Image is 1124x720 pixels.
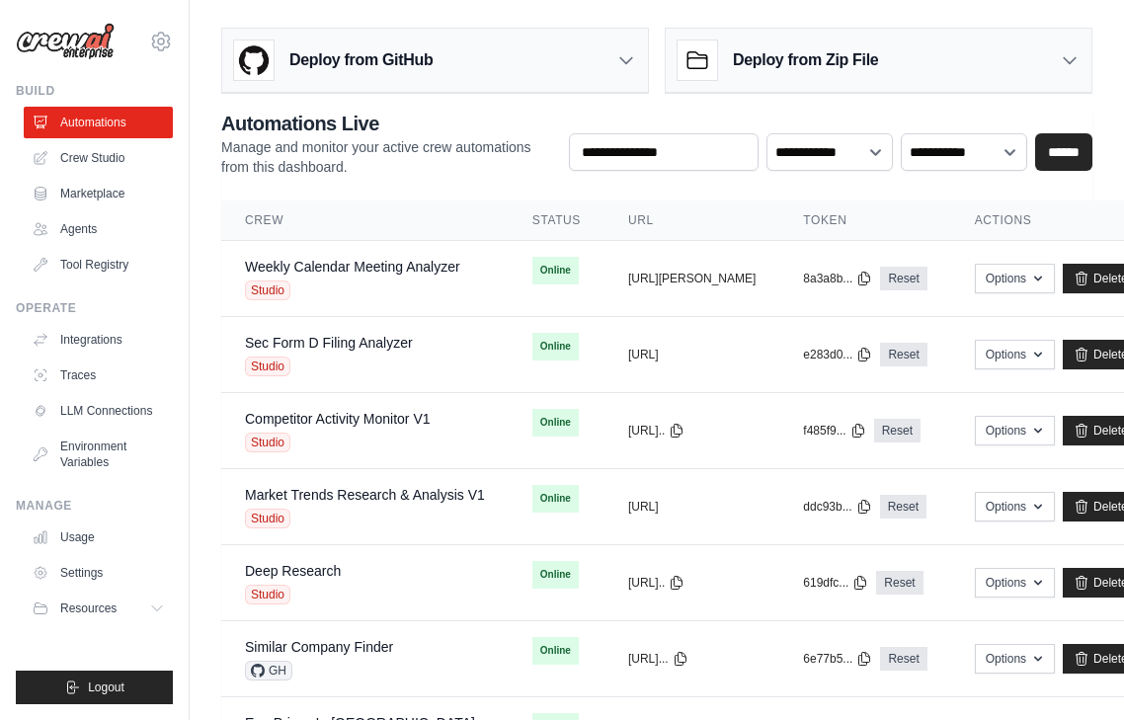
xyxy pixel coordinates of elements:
div: Operate [16,300,173,316]
div: Build [16,83,173,99]
button: ddc93b... [803,499,871,515]
button: e283d0... [803,347,872,362]
a: Marketplace [24,178,173,209]
a: Environment Variables [24,431,173,478]
span: Resources [60,600,117,616]
span: Studio [245,509,290,528]
button: Options [975,492,1055,521]
button: 619dfc... [803,575,868,591]
span: Studio [245,433,290,452]
a: LLM Connections [24,395,173,427]
button: f485f9... [803,423,865,439]
span: Online [532,637,579,665]
img: Logo [16,23,115,60]
a: Agents [24,213,173,245]
button: 8a3a8b... [803,271,872,286]
button: Options [975,568,1055,598]
a: Traces [24,360,173,391]
a: Tool Registry [24,249,173,280]
button: Options [975,416,1055,445]
a: Integrations [24,324,173,356]
span: Studio [245,280,290,300]
th: URL [604,200,779,241]
a: Reset [880,267,926,290]
a: Reset [880,647,926,671]
a: Reset [874,419,921,442]
span: Studio [245,585,290,604]
span: Online [532,409,579,437]
a: Crew Studio [24,142,173,174]
span: Online [532,561,579,589]
button: [URL][PERSON_NAME] [628,271,756,286]
th: Crew [221,200,509,241]
th: Token [779,200,950,241]
h2: Automations Live [221,110,553,137]
button: Resources [24,593,173,624]
span: Studio [245,357,290,376]
a: Reset [876,571,923,595]
a: Competitor Activity Monitor V1 [245,411,431,427]
a: Weekly Calendar Meeting Analyzer [245,259,460,275]
img: GitHub Logo [234,40,274,80]
a: Similar Company Finder [245,639,393,655]
button: Options [975,644,1055,674]
button: 6e77b5... [803,651,872,667]
a: Settings [24,557,173,589]
span: Logout [88,680,124,695]
a: Reset [880,343,926,366]
th: Status [509,200,604,241]
span: GH [245,661,292,680]
a: Reset [880,495,926,519]
button: Logout [16,671,173,704]
a: Sec Form D Filing Analyzer [245,335,413,351]
button: Options [975,264,1055,293]
a: Deep Research [245,563,341,579]
h3: Deploy from Zip File [733,48,878,72]
a: Market Trends Research & Analysis V1 [245,487,485,503]
span: Online [532,257,579,284]
a: Usage [24,521,173,553]
a: Automations [24,107,173,138]
span: Online [532,485,579,513]
span: Online [532,333,579,360]
h3: Deploy from GitHub [289,48,433,72]
button: Options [975,340,1055,369]
p: Manage and monitor your active crew automations from this dashboard. [221,137,553,177]
div: Manage [16,498,173,514]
